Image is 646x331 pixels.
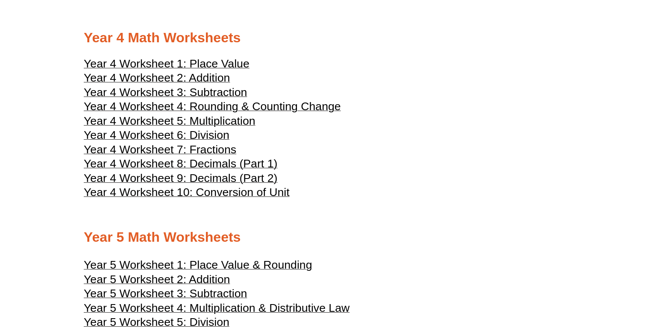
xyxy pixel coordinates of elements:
[84,277,230,285] a: Year 5 Worksheet 2: Addition
[84,258,312,271] span: Year 5 Worksheet 1: Place Value & Rounding
[84,100,341,113] span: Year 4 Worksheet 4: Rounding & Counting Change
[84,228,562,246] h2: Year 5 Math Worksheets
[84,319,229,328] a: Year 5 Worksheet 5: Division
[84,291,247,299] a: Year 5 Worksheet 3: Subtraction
[84,118,255,127] a: Year 4 Worksheet 5: Multiplication
[84,161,277,170] a: Year 4 Worksheet 8: Decimals (Part 1)
[84,190,290,198] a: Year 4 Worksheet 10: Conversion of Unit
[84,132,229,141] a: Year 4 Worksheet 6: Division
[84,305,349,314] a: Year 5 Worksheet 4: Multiplication & Distributive Law
[84,57,250,70] span: Year 4 Worksheet 1: Place Value
[84,143,236,156] span: Year 4 Worksheet 7: Fractions
[84,172,277,185] span: Year 4 Worksheet 9: Decimals (Part 2)
[499,234,646,331] iframe: Chat Widget
[84,316,229,328] span: Year 5 Worksheet 5: Division
[84,157,277,170] span: Year 4 Worksheet 8: Decimals (Part 1)
[84,287,247,300] span: Year 5 Worksheet 3: Subtraction
[84,262,312,271] a: Year 5 Worksheet 1: Place Value & Rounding
[84,114,255,127] span: Year 4 Worksheet 5: Multiplication
[84,147,236,155] a: Year 4 Worksheet 7: Fractions
[84,75,230,84] a: Year 4 Worksheet 2: Addition
[84,176,277,184] a: Year 4 Worksheet 9: Decimals (Part 2)
[84,61,250,70] a: Year 4 Worksheet 1: Place Value
[84,86,247,99] span: Year 4 Worksheet 3: Subtraction
[84,90,247,98] a: Year 4 Worksheet 3: Subtraction
[84,129,229,141] span: Year 4 Worksheet 6: Division
[84,71,230,84] span: Year 4 Worksheet 2: Addition
[84,273,230,286] span: Year 5 Worksheet 2: Addition
[84,186,290,199] span: Year 4 Worksheet 10: Conversion of Unit
[84,302,349,314] span: Year 5 Worksheet 4: Multiplication & Distributive Law
[84,29,562,47] h2: Year 4 Math Worksheets
[84,104,341,112] a: Year 4 Worksheet 4: Rounding & Counting Change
